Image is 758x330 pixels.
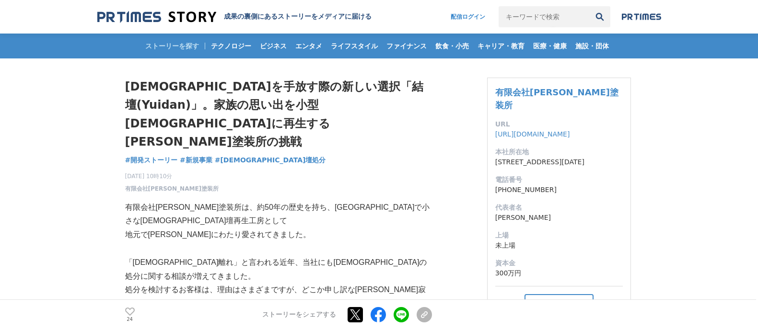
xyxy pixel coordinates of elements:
[180,156,212,164] span: #新規事業
[495,119,623,129] dt: URL
[125,201,432,228] p: 有限会社[PERSON_NAME]塗装所は、約50年の歴史を持ち、[GEOGRAPHIC_DATA]で小さな[DEMOGRAPHIC_DATA]壇再生工房として
[495,157,623,167] dd: [STREET_ADDRESS][DATE]
[207,34,255,58] a: テクノロジー
[495,147,623,157] dt: 本社所在地
[571,34,613,58] a: 施設・団体
[327,34,382,58] a: ライフスタイル
[495,203,623,213] dt: 代表者名
[495,230,623,240] dt: 上場
[207,42,255,50] span: テクノロジー
[495,213,623,223] dd: [PERSON_NAME]
[499,6,589,27] input: キーワードで検索
[125,283,432,324] p: 処分を検討するお客様は、理由はさまざまですが、どこか申し訳な[PERSON_NAME]寂しさを感じている方が多く、手放す理由はさまざまですが、本音では手放したくないという気持ちがあるように感じました。
[495,185,623,195] dd: [PHONE_NUMBER]
[383,34,431,58] a: ファイナンス
[125,155,178,165] a: #開発ストーリー
[431,34,473,58] a: 飲食・小売
[125,228,432,242] p: 地元で[PERSON_NAME]にわたり愛されてきました。
[97,11,372,23] a: 成果の裏側にあるストーリーをメディアに届ける 成果の裏側にあるストーリーをメディアに届ける
[474,42,528,50] span: キャリア・教育
[383,42,431,50] span: ファイナンス
[125,317,135,322] p: 24
[529,34,571,58] a: 医療・健康
[474,34,528,58] a: キャリア・教育
[215,155,326,165] a: #[DEMOGRAPHIC_DATA]壇処分
[125,78,432,151] h1: [DEMOGRAPHIC_DATA]を手放す際の新しい選択「結壇(Yuidan)」。家族の思い出を小型[DEMOGRAPHIC_DATA]に再生する[PERSON_NAME]塗装所の挑戦
[256,34,291,58] a: ビジネス
[97,11,216,23] img: 成果の裏側にあるストーリーをメディアに届ける
[441,6,495,27] a: 配信ログイン
[224,12,372,21] h2: 成果の裏側にあるストーリーをメディアに届ける
[125,256,432,284] p: 「[DEMOGRAPHIC_DATA]離れ」と言われる近年、当社にも[DEMOGRAPHIC_DATA]の処分に関する相談が増えてきました。
[571,42,613,50] span: 施設・団体
[125,184,219,193] a: 有限会社[PERSON_NAME]塗装所
[529,42,571,50] span: 医療・健康
[495,175,623,185] dt: 電話番号
[622,13,661,21] img: prtimes
[525,294,594,312] button: フォロー
[215,156,326,164] span: #[DEMOGRAPHIC_DATA]壇処分
[292,42,326,50] span: エンタメ
[262,311,336,319] p: ストーリーをシェアする
[495,130,570,138] a: [URL][DOMAIN_NAME]
[495,240,623,250] dd: 未上場
[125,156,178,164] span: #開発ストーリー
[256,42,291,50] span: ビジネス
[495,258,623,268] dt: 資本金
[327,42,382,50] span: ライフスタイル
[431,42,473,50] span: 飲食・小売
[495,268,623,278] dd: 300万円
[589,6,610,27] button: 検索
[125,172,219,181] span: [DATE] 10時10分
[495,87,618,110] a: 有限会社[PERSON_NAME]塗装所
[180,155,212,165] a: #新規事業
[292,34,326,58] a: エンタメ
